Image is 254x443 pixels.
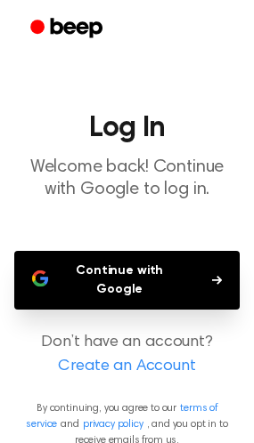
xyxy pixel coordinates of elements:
p: Welcome back! Continue with Google to log in. [14,157,240,201]
button: Continue with Google [14,251,240,310]
a: Create an Account [18,355,236,379]
p: Don’t have an account? [14,331,240,379]
a: terms of service [26,403,217,430]
a: privacy policy [83,419,143,430]
h1: Log In [14,114,240,142]
a: Beep [18,12,119,46]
